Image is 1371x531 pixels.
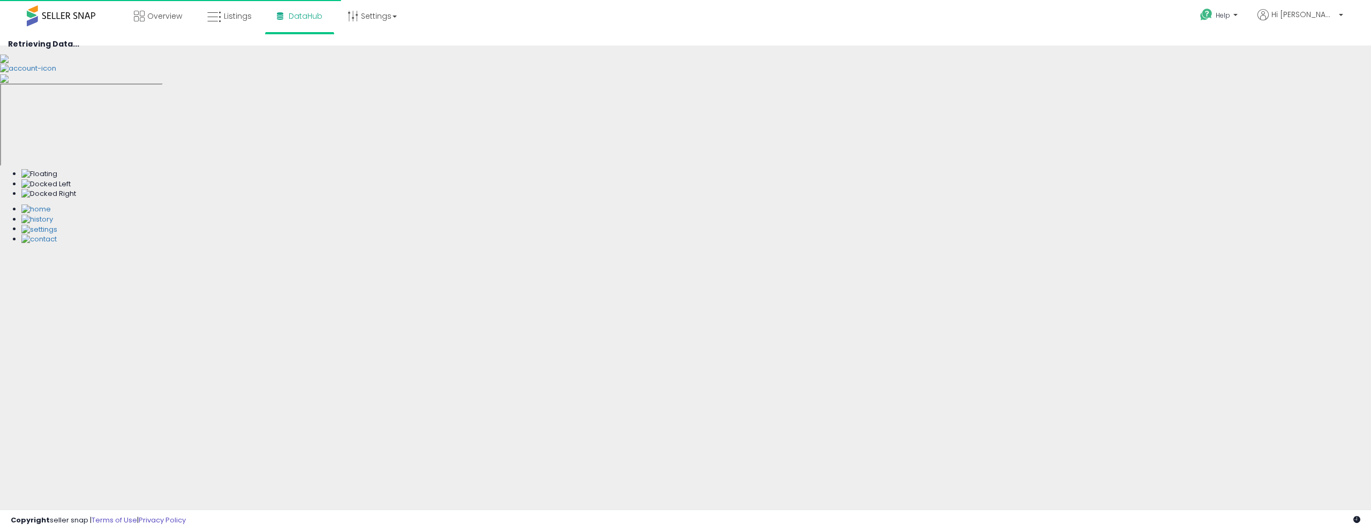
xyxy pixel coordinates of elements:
[21,215,53,225] img: History
[21,189,76,199] img: Docked Right
[1200,8,1213,21] i: Get Help
[21,169,57,179] img: Floating
[1257,9,1343,33] a: Hi [PERSON_NAME]
[8,40,1363,48] h4: Retrieving Data...
[1216,11,1230,20] span: Help
[289,11,322,21] span: DataHub
[1271,9,1336,20] span: Hi [PERSON_NAME]
[147,11,182,21] span: Overview
[21,225,57,235] img: Settings
[21,204,51,215] img: Home
[224,11,252,21] span: Listings
[21,234,57,245] img: Contact
[21,179,71,189] img: Docked Left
